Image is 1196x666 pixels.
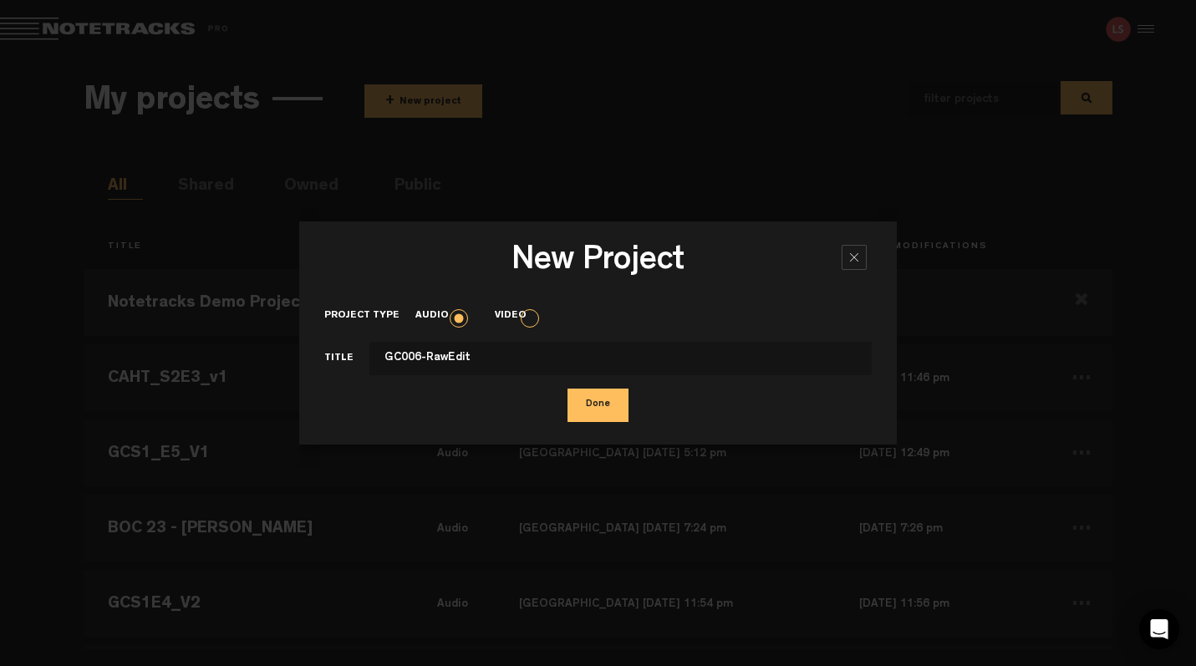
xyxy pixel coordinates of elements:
div: Open Intercom Messenger [1139,609,1179,649]
label: Project type [324,309,415,323]
button: Done [567,389,629,422]
label: Audio [415,309,465,323]
input: This field cannot contain only space(s) [369,342,873,375]
label: Title [324,352,369,371]
label: Video [495,309,542,323]
h3: New Project [324,244,873,286]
